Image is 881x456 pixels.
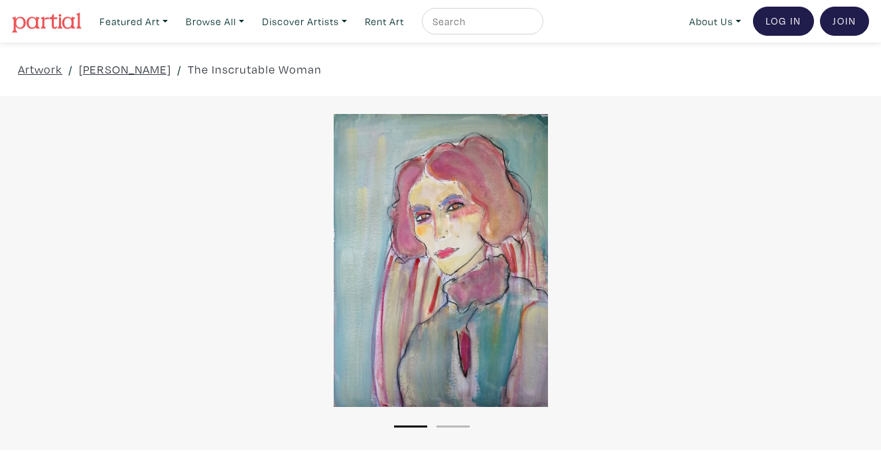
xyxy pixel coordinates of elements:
button: 2 of 2 [437,426,470,427]
a: [PERSON_NAME] [79,60,171,78]
a: Artwork [18,60,62,78]
a: Log In [753,7,814,36]
input: Search [431,13,531,30]
a: Browse All [180,8,250,35]
a: About Us [683,8,747,35]
span: / [177,60,182,78]
a: Featured Art [94,8,174,35]
a: The Inscrutable Woman [188,60,322,78]
a: Discover Artists [256,8,353,35]
a: Rent Art [359,8,410,35]
span: / [68,60,73,78]
button: 1 of 2 [394,426,427,427]
a: Join [820,7,869,36]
